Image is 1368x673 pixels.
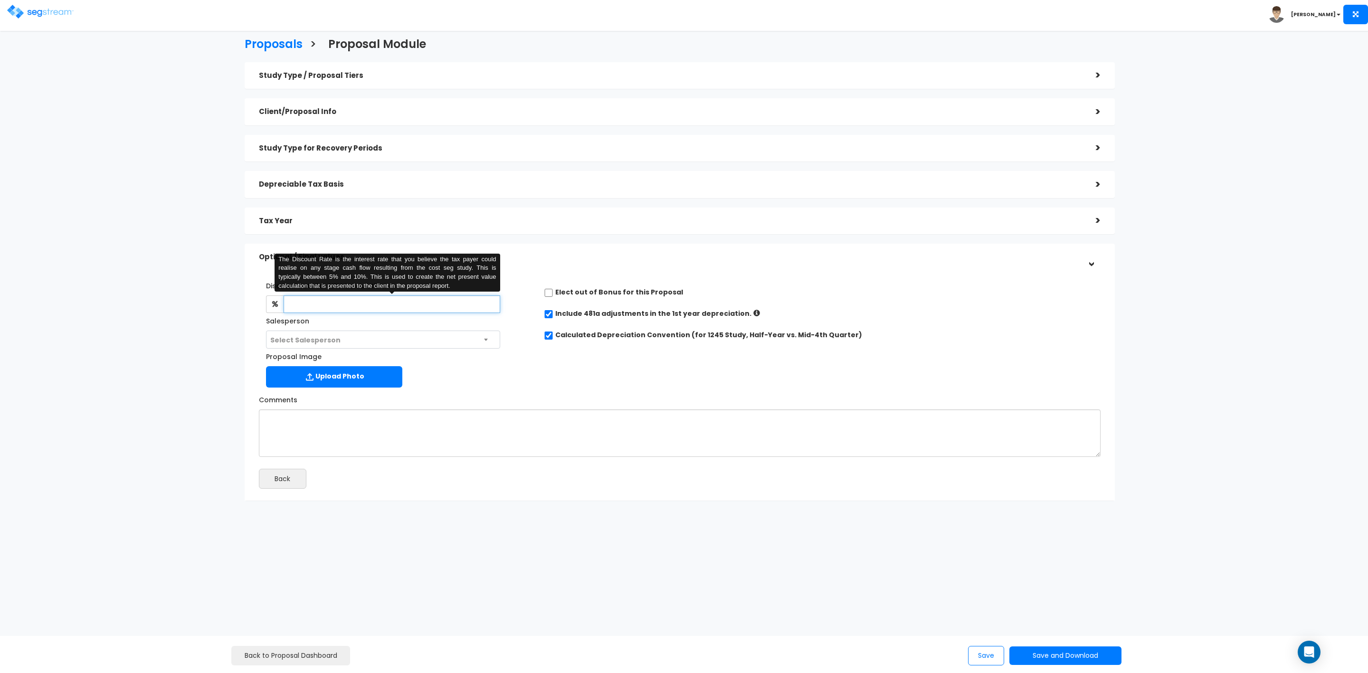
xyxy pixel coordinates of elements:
[259,253,1082,261] h5: Optional / Final values
[1291,11,1336,18] b: [PERSON_NAME]
[259,180,1082,189] h5: Depreciable Tax Basis
[245,38,303,53] h3: Proposals
[555,330,862,340] label: Calculated Depreciation Convention (for 1245 Study, Half-Year vs. Mid-4th Quarter)
[1083,248,1098,267] div: >
[237,28,303,57] a: Proposals
[1082,104,1101,119] div: >
[1009,646,1121,665] button: Save and Download
[266,278,386,291] label: Discount Rate for NPV Calculation:
[1082,177,1101,192] div: >
[259,108,1082,116] h5: Client/Proposal Info
[266,366,402,388] label: Upload Photo
[275,254,500,292] div: The Discount Rate is the interest rate that you believe the tax payer could realise on any stage ...
[266,313,309,326] label: Salesperson
[259,72,1082,80] h5: Study Type / Proposal Tiers
[968,646,1004,665] button: Save
[555,309,751,318] label: Include 481a adjustments in the 1st year depreciation.
[231,646,350,665] a: Back to Proposal Dashboard
[1082,68,1101,83] div: >
[1082,141,1101,155] div: >
[1268,6,1285,23] img: avatar.png
[304,371,315,383] img: Upload Icon
[259,144,1082,152] h5: Study Type for Recovery Periods
[266,349,322,361] label: Proposal Image
[7,5,74,19] img: logo.png
[555,287,683,297] label: Elect out of Bonus for this Proposal
[1082,213,1101,228] div: >
[321,28,426,57] a: Proposal Module
[259,217,1082,225] h5: Tax Year
[1298,641,1320,664] div: Open Intercom Messenger
[753,310,760,316] i: If checked: Increased depreciation = Aggregated Post-Study (up to Tax Year) – Prior Accumulated D...
[259,392,297,405] label: Comments
[270,335,341,345] span: Select Salesperson
[259,469,306,489] button: Back
[328,38,426,53] h3: Proposal Module
[310,38,316,53] h3: >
